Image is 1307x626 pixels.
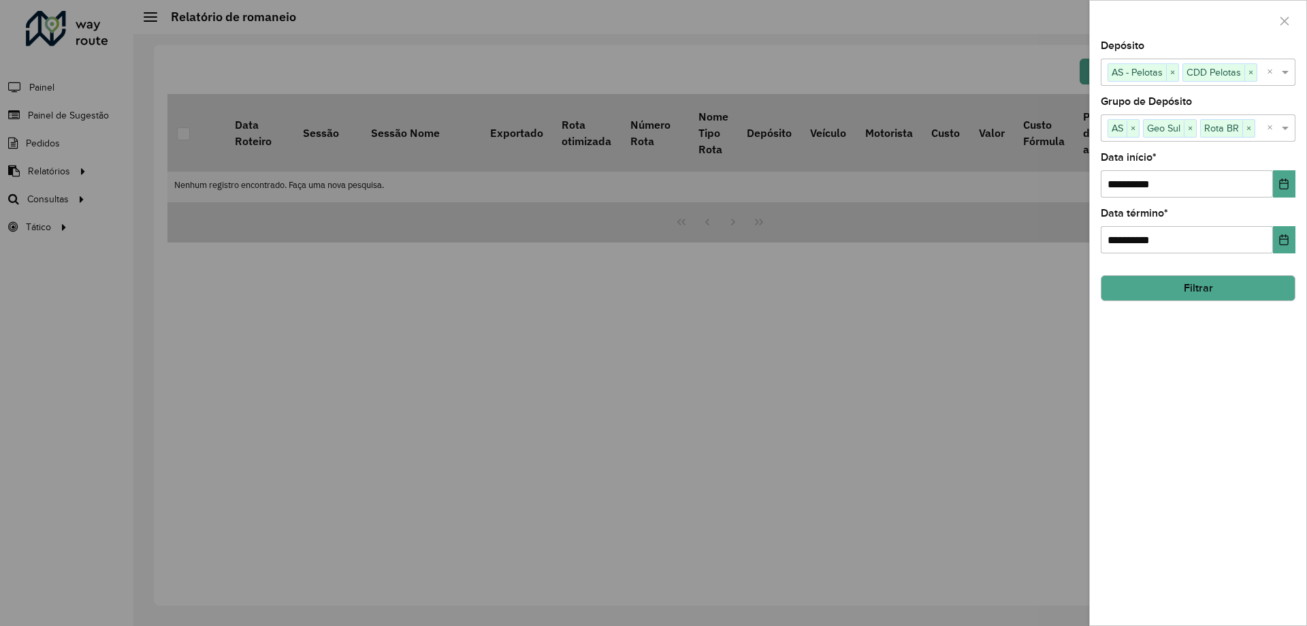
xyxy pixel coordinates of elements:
[1183,64,1244,80] span: CDD Pelotas
[1108,64,1166,80] span: AS - Pelotas
[1101,205,1168,221] label: Data término
[1101,275,1295,301] button: Filtrar
[1201,120,1242,136] span: Rota BR
[1144,120,1184,136] span: Geo Sul
[1244,65,1257,81] span: ×
[1242,121,1255,137] span: ×
[1101,93,1192,110] label: Grupo de Depósito
[1166,65,1178,81] span: ×
[1108,120,1127,136] span: AS
[1127,121,1139,137] span: ×
[1273,170,1295,198] button: Choose Date
[1184,121,1196,137] span: ×
[1101,37,1144,54] label: Depósito
[1267,120,1278,136] span: Clear all
[1101,149,1157,166] label: Data início
[1273,226,1295,253] button: Choose Date
[1267,64,1278,80] span: Clear all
